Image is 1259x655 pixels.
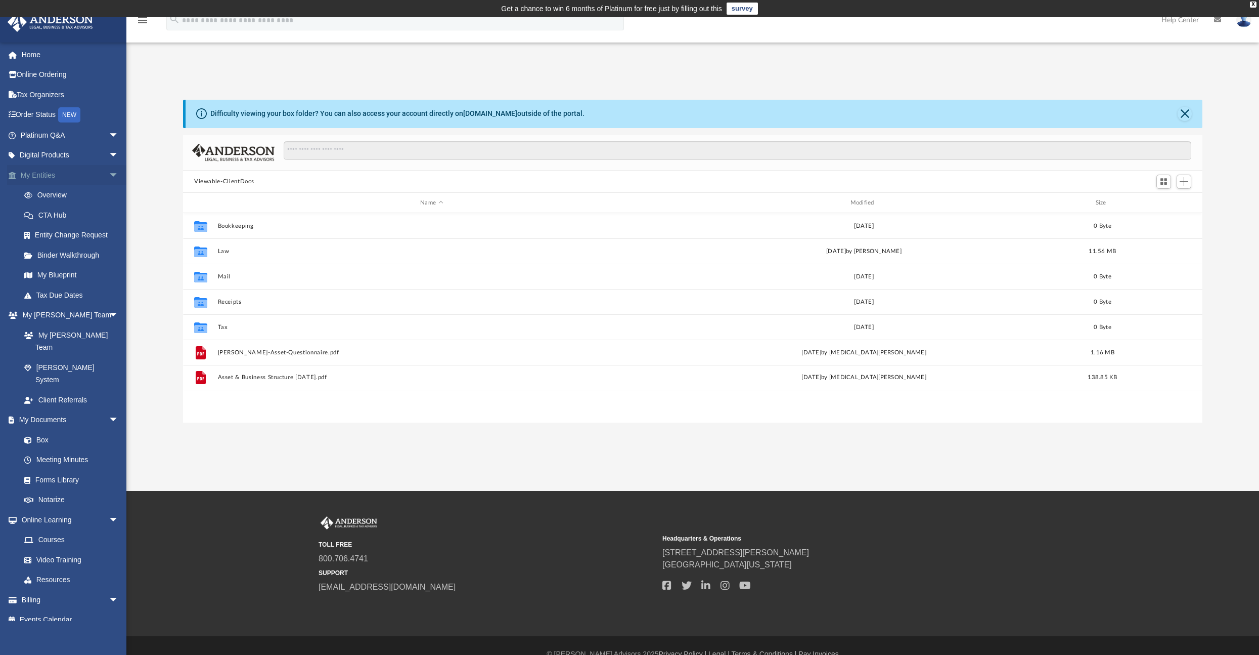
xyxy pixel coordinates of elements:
[1094,223,1111,229] span: 0 Byte
[109,305,129,326] span: arrow_drop_down
[1094,274,1111,279] span: 0 Byte
[169,14,180,25] i: search
[194,177,254,186] button: Viewable-ClientDocs
[14,185,134,206] a: Overview
[14,390,129,410] a: Client Referrals
[501,3,722,15] div: Get a chance to win 6 months of Platinum for free just by filling out this
[109,165,129,186] span: arrow_drop_down
[1178,107,1192,121] button: Close
[14,490,129,510] a: Notarize
[1236,13,1251,27] img: User Pic
[1089,249,1116,254] span: 11.56 MB
[218,324,646,331] button: Tax
[218,299,646,305] button: Receipts
[188,198,213,208] div: id
[7,125,134,145] a: Platinum Q&Aarrow_drop_down
[58,107,80,122] div: NEW
[7,305,129,325] a: My [PERSON_NAME] Teamarrow_drop_down
[14,245,134,265] a: Binder Walkthrough
[14,225,134,245] a: Entity Change Request
[319,540,655,549] small: TOLL FREE
[14,430,124,450] a: Box
[217,198,646,208] div: Name
[1094,299,1111,305] span: 0 Byte
[1083,198,1123,208] div: Size
[14,205,134,225] a: CTA Hub
[14,470,124,490] a: Forms Library
[7,590,134,610] a: Billingarrow_drop_down
[137,19,149,26] a: menu
[7,410,129,430] a: My Documentsarrow_drop_down
[14,285,134,305] a: Tax Due Dates
[1091,350,1114,355] span: 1.16 MB
[650,222,1078,231] div: [DATE]
[650,323,1078,332] div: [DATE]
[650,298,1078,307] div: [DATE]
[7,65,134,85] a: Online Ordering
[210,108,584,119] div: Difficulty viewing your box folder? You can also access your account directly on outside of the p...
[14,265,129,285] a: My Blueprint
[650,247,1078,256] div: [DATE] by [PERSON_NAME]
[183,213,1202,423] div: grid
[5,12,96,32] img: Anderson Advisors Platinum Portal
[14,550,124,570] a: Video Training
[109,145,129,166] span: arrow_drop_down
[1177,175,1192,189] button: Add
[1088,375,1117,380] span: 138.85 KB
[650,198,1078,208] div: Modified
[7,145,134,166] a: Digital Productsarrow_drop_down
[109,125,129,146] span: arrow_drop_down
[650,348,1078,357] div: [DATE] by [MEDICAL_DATA][PERSON_NAME]
[727,3,758,15] a: survey
[14,450,129,470] a: Meeting Minutes
[319,583,456,591] a: [EMAIL_ADDRESS][DOMAIN_NAME]
[7,85,134,105] a: Tax Organizers
[109,510,129,530] span: arrow_drop_down
[650,272,1078,281] div: [DATE]
[14,357,129,390] a: [PERSON_NAME] System
[14,530,129,550] a: Courses
[137,14,149,26] i: menu
[319,554,368,563] a: 800.706.4741
[284,141,1191,160] input: Search files and folders
[7,610,134,630] a: Events Calendar
[662,534,999,543] small: Headquarters & Operations
[7,510,129,530] a: Online Learningarrow_drop_down
[7,45,134,65] a: Home
[7,105,134,126] a: Order StatusNEW
[319,516,379,529] img: Anderson Advisors Platinum Portal
[662,560,792,569] a: [GEOGRAPHIC_DATA][US_STATE]
[662,548,809,557] a: [STREET_ADDRESS][PERSON_NAME]
[1127,198,1198,208] div: id
[463,109,517,117] a: [DOMAIN_NAME]
[14,325,124,357] a: My [PERSON_NAME] Team
[1250,2,1256,8] div: close
[218,223,646,229] button: Bookkeeping
[14,570,129,590] a: Resources
[218,273,646,280] button: Mail
[109,410,129,431] span: arrow_drop_down
[218,375,646,381] button: Asset & Business Structure [DATE].pdf
[109,590,129,610] span: arrow_drop_down
[218,248,646,255] button: Law
[650,373,1078,382] div: [DATE] by [MEDICAL_DATA][PERSON_NAME]
[319,568,655,578] small: SUPPORT
[218,349,646,356] button: [PERSON_NAME]-Asset-Questionnaire.pdf
[1094,324,1111,330] span: 0 Byte
[1156,175,1172,189] button: Switch to Grid View
[7,165,134,185] a: My Entitiesarrow_drop_down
